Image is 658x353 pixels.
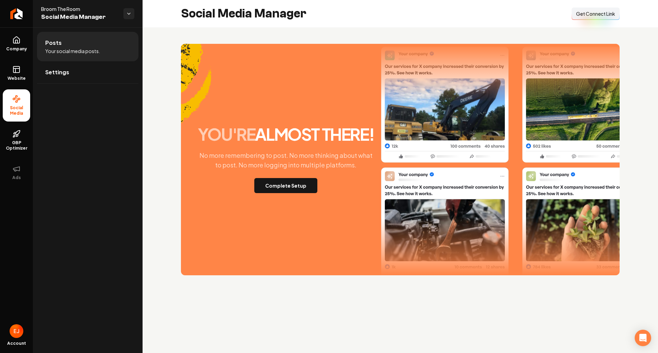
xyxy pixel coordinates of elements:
span: Posts [45,39,62,47]
button: Ads [3,159,30,186]
span: Website [5,76,28,81]
a: GBP Optimizer [3,124,30,156]
span: Social Media Manager [41,12,118,22]
a: Website [3,60,30,87]
span: Broom The Room [41,5,118,12]
span: Settings [45,68,69,76]
span: Ads [10,175,24,180]
a: Company [3,30,30,57]
img: Rebolt Logo [10,8,23,19]
img: Eduard Joers [10,324,23,338]
p: No more remembering to post. No more thinking about what to post. No more logging into multiple p... [193,151,378,170]
img: Post Two [522,52,650,289]
span: you're [198,124,255,144]
a: Settings [37,61,138,83]
img: Accent [181,44,211,142]
img: Post One [381,41,509,278]
button: Complete Setup [254,178,317,193]
div: Open Intercom Messenger [635,330,651,346]
span: Account [7,341,26,346]
span: Company [3,46,30,52]
span: Get Connect Link [576,10,615,17]
span: Your social media posts. [45,48,100,54]
span: GBP Optimizer [3,140,30,151]
h2: almost there! [198,126,374,142]
h2: Social Media Manager [181,7,306,21]
button: Open user button [10,324,23,338]
button: Get Connect Link [572,8,620,20]
span: Social Media [3,105,30,116]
